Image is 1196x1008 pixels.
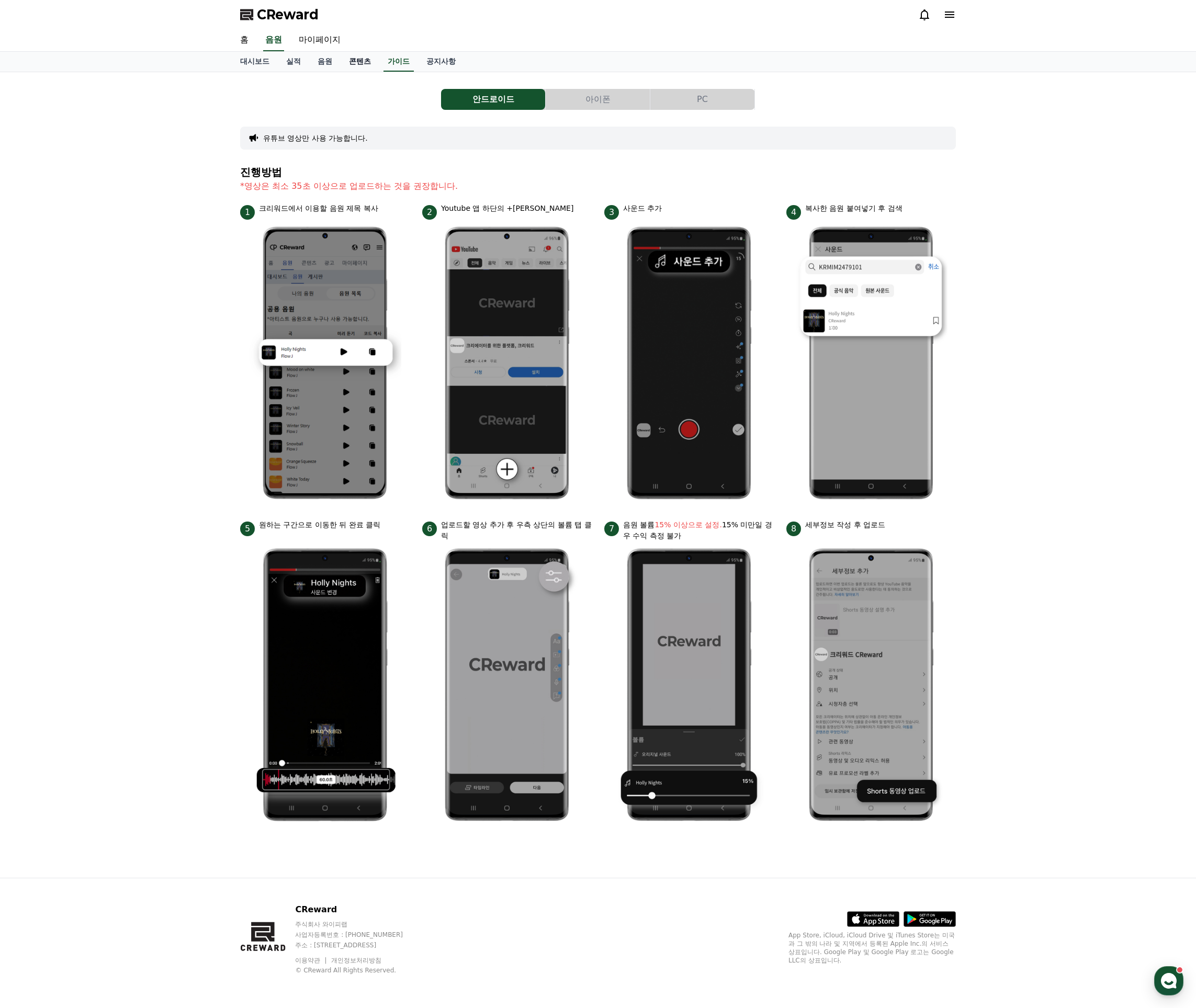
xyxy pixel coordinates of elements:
p: 음원 볼륨 15% 미만일 경우 수익 측정 불가 [623,519,774,541]
span: 7 [604,522,619,536]
img: 1.png [249,220,401,507]
img: 4.png [795,220,947,507]
a: 음원 [263,29,284,51]
p: 주식회사 와이피랩 [295,920,423,928]
a: 마이페이지 [290,29,349,51]
img: 5.png [249,541,401,829]
span: 6 [422,522,437,536]
a: 음원 [309,52,341,72]
span: 대화 [96,348,108,356]
span: 홈 [33,347,39,356]
a: PC [650,89,755,110]
a: CReward [240,6,319,23]
p: 세부정보 작성 후 업로드 [805,519,885,530]
a: 대화 [69,332,135,358]
span: 5 [240,522,255,536]
a: 가이드 [383,52,414,72]
p: Youtube 앱 하단의 +[PERSON_NAME] [441,203,573,214]
a: 실적 [278,52,309,72]
a: 개인정보처리방침 [331,957,381,964]
a: 공지사항 [418,52,464,72]
img: 8.png [795,541,947,829]
span: CReward [257,6,319,23]
span: 2 [422,205,437,220]
p: 사업자등록번호 : [PHONE_NUMBER] [295,931,423,939]
button: 유튜브 영상만 사용 가능합니다. [263,133,368,143]
button: 안드로이드 [441,89,545,110]
p: *영상은 최소 35초 이상으로 업로드하는 것을 권장합니다. [240,180,956,192]
button: PC [650,89,754,110]
a: 대시보드 [232,52,278,72]
h4: 진행방법 [240,166,956,178]
a: 홈 [3,332,69,358]
span: 1 [240,205,255,220]
button: 아이폰 [546,89,650,110]
p: App Store, iCloud, iCloud Drive 및 iTunes Store는 미국과 그 밖의 나라 및 지역에서 등록된 Apple Inc.의 서비스 상표입니다. Goo... [788,931,956,965]
a: 아이폰 [546,89,650,110]
a: 설정 [135,332,201,358]
p: 복사한 음원 붙여넣기 후 검색 [805,203,902,214]
img: 2.png [431,220,583,507]
span: 4 [786,205,801,220]
p: 사운드 추가 [623,203,662,214]
p: 업로드할 영상 추가 후 우측 상단의 볼륨 탭 클릭 [441,519,592,541]
p: CReward [295,903,423,916]
img: 7.png [613,541,765,829]
span: 설정 [162,347,174,356]
p: © CReward All Rights Reserved. [295,966,423,975]
a: 이용약관 [295,957,328,964]
p: 주소 : [STREET_ADDRESS] [295,941,423,949]
p: 크리워드에서 이용할 음원 제목 복사 [259,203,378,214]
img: 6.png [431,541,583,829]
bold: 15% 이상으로 설정. [655,520,721,529]
a: 콘텐츠 [341,52,379,72]
span: 3 [604,205,619,220]
img: 3.png [613,220,765,507]
span: 8 [786,522,801,536]
a: 홈 [232,29,257,51]
p: 원하는 구간으로 이동한 뒤 완료 클릭 [259,519,380,530]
